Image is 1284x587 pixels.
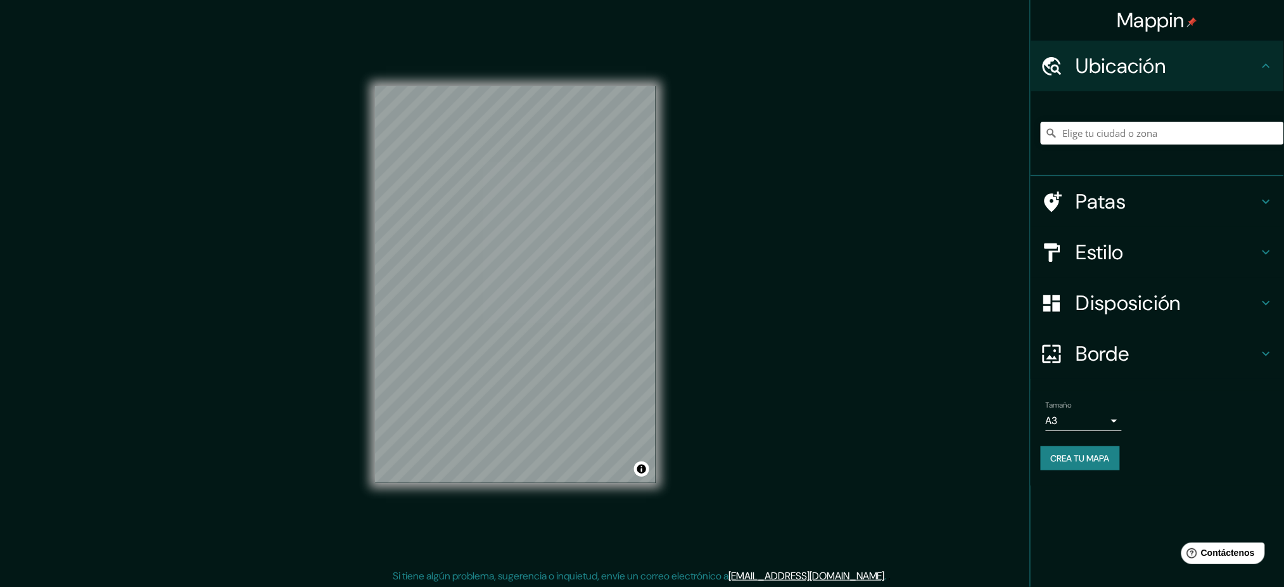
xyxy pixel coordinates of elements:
input: Elige tu ciudad o zona [1041,122,1284,145]
button: Activar o desactivar atribución [634,461,649,477]
font: Borde [1076,340,1129,367]
font: Mappin [1117,7,1185,34]
canvas: Mapa [375,86,656,483]
font: Crea tu mapa [1051,453,1110,464]
div: Patas [1031,176,1284,227]
font: Patas [1076,188,1126,215]
font: Estilo [1076,239,1124,266]
div: A3 [1046,411,1122,431]
font: A3 [1046,414,1058,427]
font: . [887,569,889,583]
font: . [889,569,891,583]
div: Ubicación [1031,41,1284,91]
a: [EMAIL_ADDRESS][DOMAIN_NAME] [728,569,885,583]
font: . [885,569,887,583]
font: Tamaño [1046,400,1072,410]
font: Ubicación [1076,53,1166,79]
div: Borde [1031,328,1284,379]
iframe: Lanzador de widgets de ayuda [1171,538,1270,573]
font: Si tiene algún problema, sugerencia o inquietud, envíe un correo electrónico a [393,569,728,583]
font: Disposición [1076,290,1181,316]
div: Disposición [1031,278,1284,328]
img: pin-icon.png [1187,17,1197,27]
div: Estilo [1031,227,1284,278]
button: Crea tu mapa [1041,446,1120,470]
